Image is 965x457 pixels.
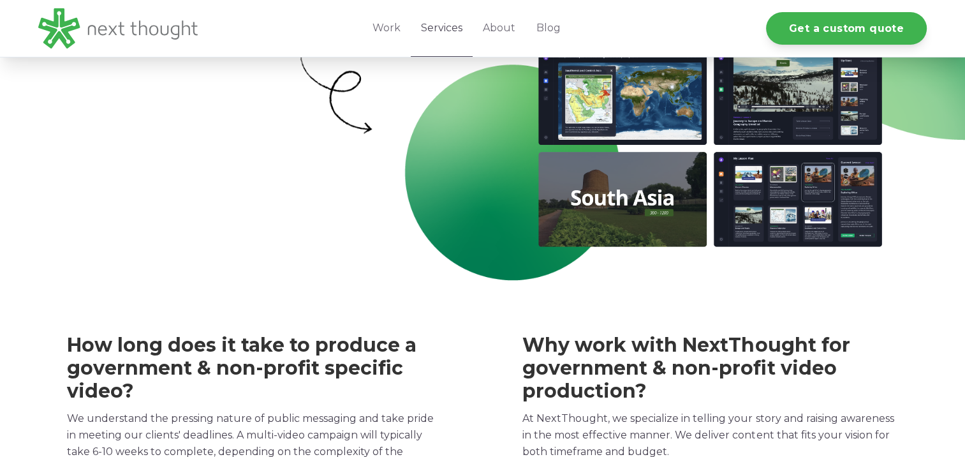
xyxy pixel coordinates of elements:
img: Artboard 16 copy [297,37,374,139]
img: LG - NextThought Logo [38,8,198,49]
span: How long does it take to produce a government & non-profit specific video? [67,333,416,403]
span: Why work with NextThought for government & non-profit video production? [522,333,850,403]
a: Get a custom quote [766,12,927,45]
